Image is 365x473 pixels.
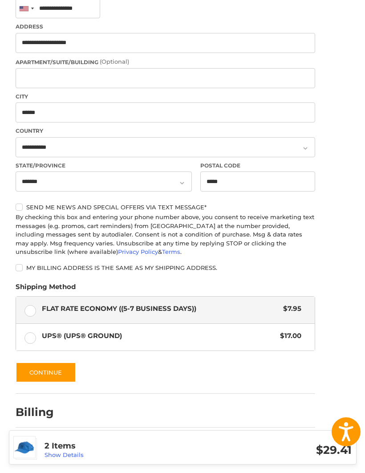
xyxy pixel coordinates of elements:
label: My billing address is the same as my shipping address. [16,264,315,271]
label: City [16,93,315,101]
div: By checking this box and entering your phone number above, you consent to receive marketing text ... [16,213,315,257]
label: Address [16,23,315,31]
label: Apartment/Suite/Building [16,57,315,66]
span: $7.95 [279,304,302,314]
label: Country [16,127,315,135]
iframe: Google Customer Reviews [292,449,365,473]
img: PGA Tour Airflux Mesh Adjustable Hat [14,436,35,458]
h3: 2 Items [45,441,198,451]
a: Show Details [45,451,84,458]
label: State/Province [16,162,192,170]
h2: Billing [16,405,68,419]
small: (Optional) [100,58,129,65]
span: UPS® (UPS® Ground) [42,331,276,341]
label: Send me news and special offers via text message* [16,204,315,211]
legend: Shipping Method [16,282,76,296]
button: Continue [16,362,76,383]
h3: $29.41 [198,443,352,457]
span: Flat Rate Economy ((5-7 Business Days)) [42,304,279,314]
a: Privacy Policy [118,248,158,255]
span: $17.00 [276,331,302,341]
label: Postal Code [200,162,315,170]
a: Terms [162,248,180,255]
